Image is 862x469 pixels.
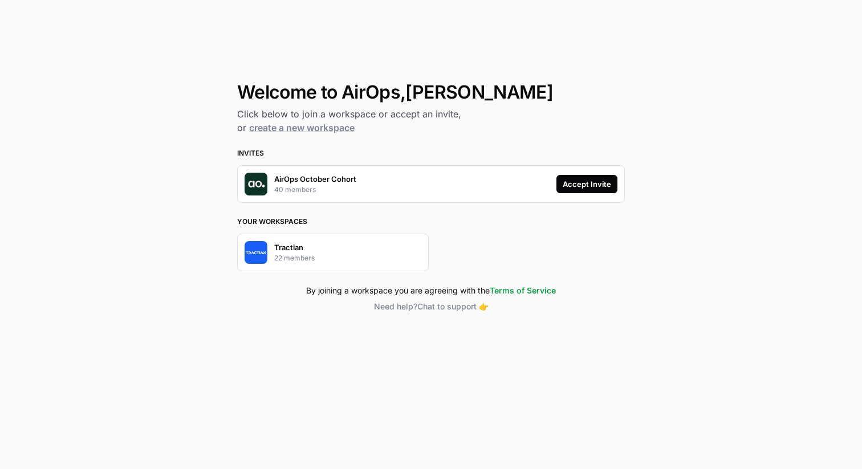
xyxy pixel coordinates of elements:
button: Need help?Chat to support 👉 [237,301,625,312]
div: Accept Invite [563,178,611,190]
h1: Welcome to AirOps, [PERSON_NAME] [237,82,625,103]
p: Tractian [274,242,303,253]
span: Chat to support 👉 [417,301,489,311]
div: By joining a workspace you are agreeing with the [237,285,625,296]
h3: Your Workspaces [237,217,625,227]
span: Need help? [374,301,417,311]
a: Terms of Service [490,286,556,295]
p: AirOps October Cohort [274,173,356,185]
button: Company LogoTractian22 members [237,234,429,271]
p: 40 members [274,185,316,195]
h2: Click below to join a workspace or accept an invite, or [237,107,625,134]
button: Accept Invite [556,175,617,193]
img: Company Logo [245,173,267,195]
h3: Invites [237,148,625,158]
a: create a new workspace [249,122,355,133]
p: 22 members [274,253,315,263]
img: Company Logo [245,241,267,264]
